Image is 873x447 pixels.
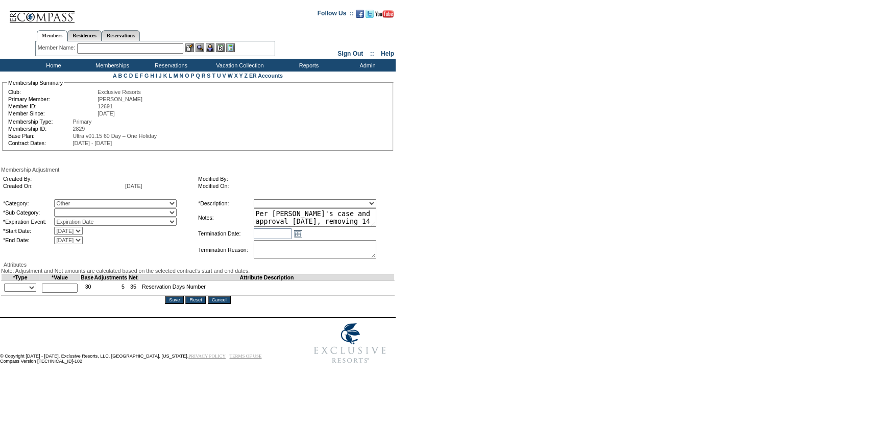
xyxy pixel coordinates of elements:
[254,208,376,227] textarea: Per [PERSON_NAME]'s case and approval [DATE], removing 14 days to be used as renewal credit.
[304,318,396,369] img: Exclusive Resorts
[140,59,199,72] td: Reservations
[196,43,204,52] img: View
[366,10,374,18] img: Follow us on Twitter
[3,183,124,189] td: Created On:
[196,73,200,79] a: Q
[38,43,77,52] div: Member Name:
[98,110,115,116] span: [DATE]
[94,274,128,281] td: Adjustments
[113,73,116,79] a: A
[337,59,396,72] td: Admin
[198,240,253,260] td: Termination Reason:
[230,354,262,359] a: TERMS OF USE
[202,73,206,79] a: R
[125,183,142,189] span: [DATE]
[1,167,395,173] div: Membership Adjustment
[165,296,184,304] input: Save
[8,119,72,125] td: Membership Type:
[2,274,39,281] td: *Type
[1,262,395,268] div: Attributes
[7,80,64,86] legend: Membership Summary
[37,30,68,41] a: Members
[293,228,304,239] a: Open the calendar popup.
[139,281,394,296] td: Reservation Days Number
[226,43,235,52] img: b_calculator.gif
[163,73,167,79] a: K
[356,10,364,18] img: Become our fan on Facebook
[223,73,226,79] a: V
[3,199,53,207] td: *Category:
[185,73,189,79] a: O
[188,354,226,359] a: PRIVACY POLICY
[366,13,374,19] a: Follow us on Twitter
[8,133,72,139] td: Base Plan:
[23,59,82,72] td: Home
[150,73,154,79] a: H
[3,236,53,244] td: *End Date:
[8,110,96,116] td: Member Since:
[134,73,138,79] a: E
[3,208,53,217] td: *Sub Category:
[8,89,96,95] td: Club:
[73,133,157,139] span: Ultra v01.15 60 Day – One Holiday
[98,96,142,102] span: [PERSON_NAME]
[208,296,231,304] input: Cancel
[94,281,128,296] td: 5
[81,281,94,296] td: 30
[206,43,214,52] img: Impersonate
[102,30,140,41] a: Reservations
[98,89,141,95] span: Exclusive Resorts
[129,73,133,79] a: D
[1,268,395,274] div: Note: Adjustment and Net amounts are calculated based on the selected contract's start and end da...
[199,59,278,72] td: Vacation Collection
[3,176,124,182] td: Created By:
[8,96,96,102] td: Primary Member:
[8,140,72,146] td: Contract Dates:
[234,73,238,79] a: X
[8,103,96,109] td: Member ID:
[8,126,72,132] td: Membership ID:
[9,3,75,23] img: Compass Home
[191,73,195,79] a: P
[73,140,112,146] span: [DATE] - [DATE]
[318,9,354,21] td: Follow Us ::
[381,50,394,57] a: Help
[207,73,210,79] a: S
[212,73,215,79] a: T
[239,73,243,79] a: Y
[81,274,94,281] td: Base
[198,199,253,207] td: *Description:
[124,73,128,79] a: C
[375,13,394,19] a: Subscribe to our YouTube Channel
[73,119,92,125] span: Primary
[185,43,194,52] img: b_edit.gif
[249,73,283,79] a: ER Accounts
[216,43,225,52] img: Reservations
[98,103,113,109] span: 12691
[128,274,139,281] td: Net
[244,73,248,79] a: Z
[73,126,85,132] span: 2829
[198,183,389,189] td: Modified On:
[139,73,143,79] a: F
[118,73,122,79] a: B
[198,228,253,239] td: Termination Date:
[174,73,178,79] a: M
[39,274,81,281] td: *Value
[159,73,162,79] a: J
[82,59,140,72] td: Memberships
[278,59,337,72] td: Reports
[356,13,364,19] a: Become our fan on Facebook
[337,50,363,57] a: Sign Out
[156,73,157,79] a: I
[67,30,102,41] a: Residences
[180,73,184,79] a: N
[139,274,394,281] td: Attribute Description
[370,50,374,57] span: ::
[168,73,172,79] a: L
[128,281,139,296] td: 35
[144,73,149,79] a: G
[228,73,233,79] a: W
[3,227,53,235] td: *Start Date:
[185,296,206,304] input: Reset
